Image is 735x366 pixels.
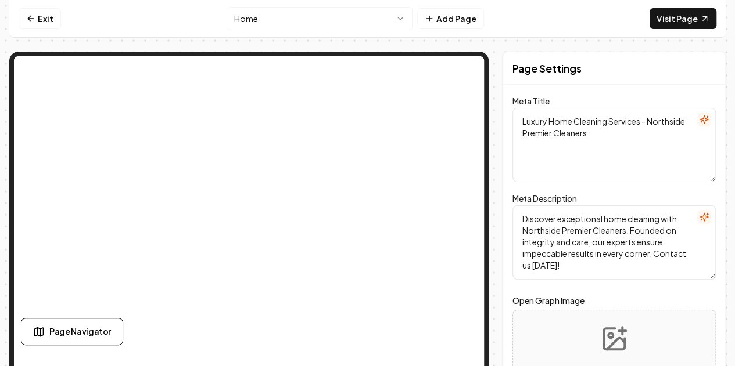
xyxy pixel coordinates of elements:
h2: Page Settings [512,60,582,77]
a: Exit [19,8,61,29]
label: Meta Title [512,96,550,106]
label: Meta Description [512,193,577,204]
button: Page Navigator [21,318,123,345]
a: Visit Page [650,8,716,29]
span: Page Navigator [49,325,111,338]
button: Add Page [417,8,484,29]
label: Open Graph Image [512,293,716,307]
